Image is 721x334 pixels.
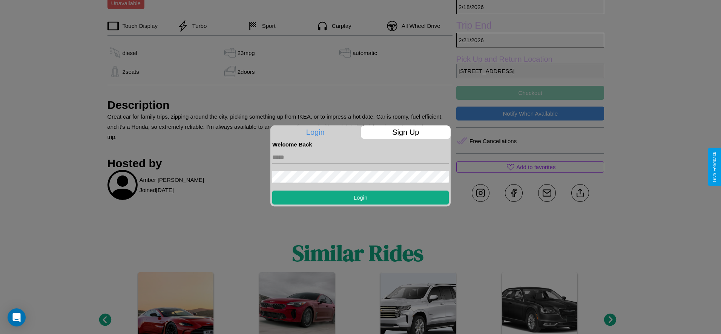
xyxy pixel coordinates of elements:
[272,141,449,148] h4: Welcome Back
[712,152,717,182] div: Give Feedback
[270,125,360,139] p: Login
[272,191,449,204] button: Login
[8,308,26,326] div: Open Intercom Messenger
[361,125,451,139] p: Sign Up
